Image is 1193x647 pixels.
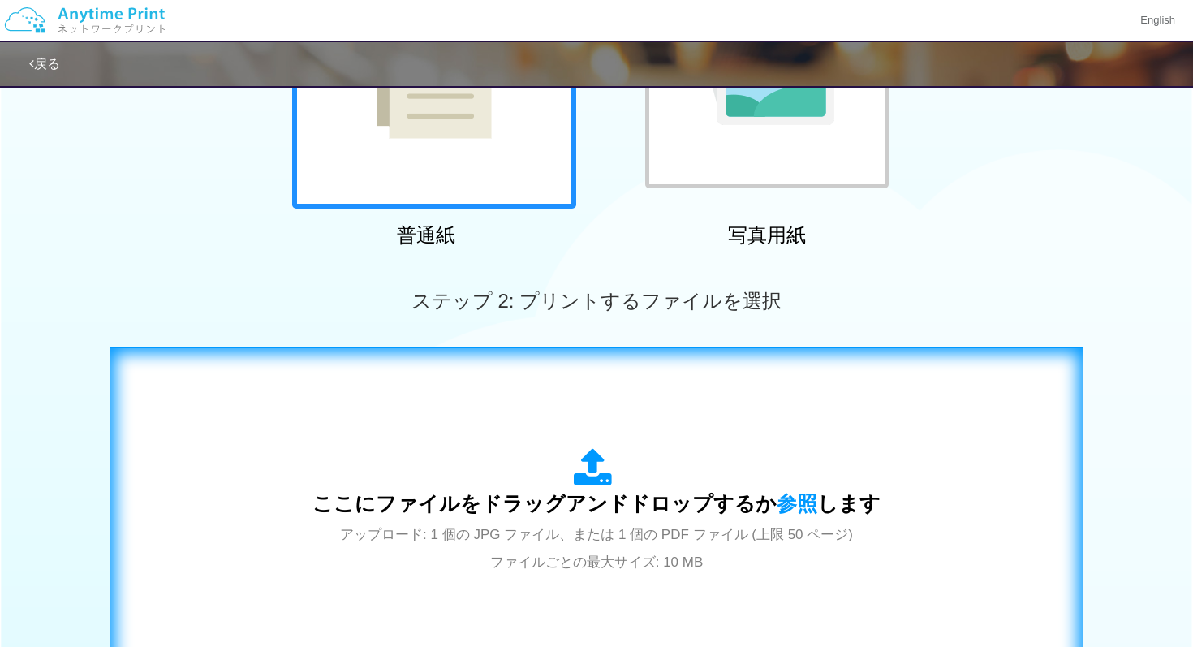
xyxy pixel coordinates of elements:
h2: 写真用紙 [625,225,909,246]
span: アップロード: 1 個の JPG ファイル、または 1 個の PDF ファイル (上限 50 ページ) ファイルごとの最大サイズ: 10 MB [340,527,853,570]
h2: 普通紙 [284,225,568,246]
span: ここにファイルをドラッグアンドドロップするか します [312,492,881,515]
span: ステップ 2: プリントするファイルを選択 [411,290,782,312]
span: 参照 [777,492,817,515]
a: 戻る [29,57,60,71]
